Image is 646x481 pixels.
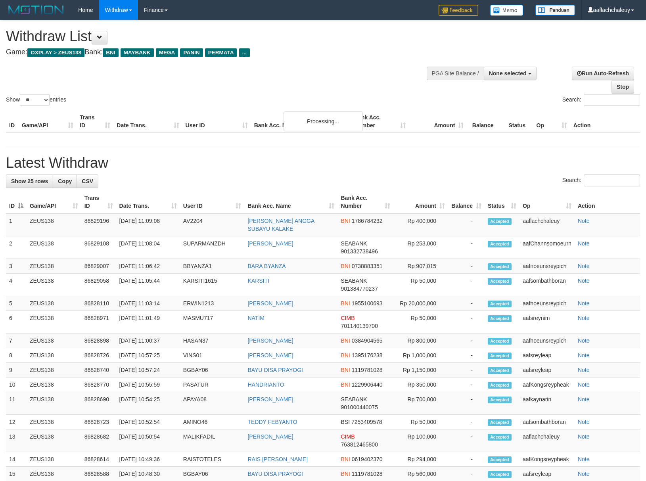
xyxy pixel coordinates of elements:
img: Feedback.jpg [439,5,478,16]
span: Copy 901000440075 to clipboard [341,404,378,410]
span: BNI [341,218,350,224]
td: aafKongsreypheak [519,452,575,467]
td: BGBAY06 [180,363,245,378]
span: Accepted [488,218,512,225]
td: 14 [6,452,27,467]
td: Rp 1,000,000 [393,348,448,363]
td: - [448,348,485,363]
span: CSV [82,178,93,184]
td: 86828740 [81,363,116,378]
td: ZEUS138 [27,429,81,452]
td: ZEUS138 [27,213,81,236]
span: Accepted [488,382,512,389]
td: ZEUS138 [27,274,81,296]
a: BAYU DISA PRAYOGI [247,471,303,477]
td: 86828614 [81,452,116,467]
span: Copy 901384770237 to clipboard [341,286,378,292]
span: Accepted [488,338,512,345]
td: aaflachchaleuy [519,213,575,236]
span: MAYBANK [121,48,154,57]
span: Accepted [488,397,512,403]
td: 11 [6,392,27,415]
a: [PERSON_NAME] [247,337,293,344]
label: Show entries [6,94,66,106]
h1: Latest Withdraw [6,155,640,171]
th: User ID: activate to sort column ascending [180,191,245,213]
th: User ID [182,110,251,133]
th: Date Trans.: activate to sort column ascending [116,191,180,213]
span: PANIN [180,48,203,57]
th: Action [575,191,640,213]
a: Note [578,381,590,388]
span: CIMB [341,315,355,321]
td: 5 [6,296,27,311]
span: Copy 1229906440 to clipboard [352,381,383,388]
td: AV2204 [180,213,245,236]
th: Game/API [19,110,77,133]
img: panduan.png [535,5,575,15]
a: Stop [611,80,634,94]
td: MALIKFADIL [180,429,245,452]
span: BSI [341,419,350,425]
span: Accepted [488,301,512,307]
span: Copy 701140139700 to clipboard [341,323,378,329]
a: KARSITI [247,278,269,284]
td: ZEUS138 [27,311,81,333]
td: 86828110 [81,296,116,311]
a: Note [578,240,590,247]
td: - [448,296,485,311]
img: MOTION_logo.png [6,4,66,16]
td: aafsombathboran [519,274,575,296]
td: 86829108 [81,236,116,259]
a: [PERSON_NAME] [247,352,293,358]
td: 6 [6,311,27,333]
a: TEDDY FEBYANTO [247,419,297,425]
td: 86828690 [81,392,116,415]
td: Rp 253,000 [393,236,448,259]
td: aafChannsomoeurn [519,236,575,259]
td: Rp 907,015 [393,259,448,274]
td: 86828898 [81,333,116,348]
td: Rp 400,000 [393,213,448,236]
td: 4 [6,274,27,296]
span: BNI [341,367,350,373]
th: Trans ID: activate to sort column ascending [81,191,116,213]
label: Search: [562,174,640,186]
td: Rp 50,000 [393,274,448,296]
td: ZEUS138 [27,259,81,274]
span: Accepted [488,367,512,374]
span: Copy [58,178,72,184]
a: Note [578,352,590,358]
span: BNI [341,300,350,307]
a: Note [578,315,590,321]
td: aafnoeunsreypich [519,333,575,348]
a: [PERSON_NAME] [247,396,293,402]
th: Balance [467,110,505,133]
a: NATIM [247,315,265,321]
td: 13 [6,429,27,452]
td: 86829058 [81,274,116,296]
th: ID: activate to sort column descending [6,191,27,213]
a: [PERSON_NAME] ANGGA SUBAYU KALAKE [247,218,314,232]
span: Accepted [488,315,512,322]
th: Status: activate to sort column ascending [485,191,519,213]
td: [DATE] 10:49:36 [116,452,180,467]
td: aafkaynarin [519,392,575,415]
th: Amount [409,110,467,133]
span: Copy 1119781028 to clipboard [352,367,383,373]
td: 1 [6,213,27,236]
span: Accepted [488,456,512,463]
td: VINS01 [180,348,245,363]
span: Copy 0384904565 to clipboard [352,337,383,344]
td: [DATE] 11:01:49 [116,311,180,333]
td: RAISTOTELES [180,452,245,467]
td: Rp 50,000 [393,311,448,333]
td: 86829007 [81,259,116,274]
th: ID [6,110,19,133]
td: 86828971 [81,311,116,333]
td: ZEUS138 [27,333,81,348]
a: BARA BYANZA [247,263,286,269]
td: aafsreyleap [519,348,575,363]
button: None selected [484,67,537,80]
td: ZEUS138 [27,415,81,429]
